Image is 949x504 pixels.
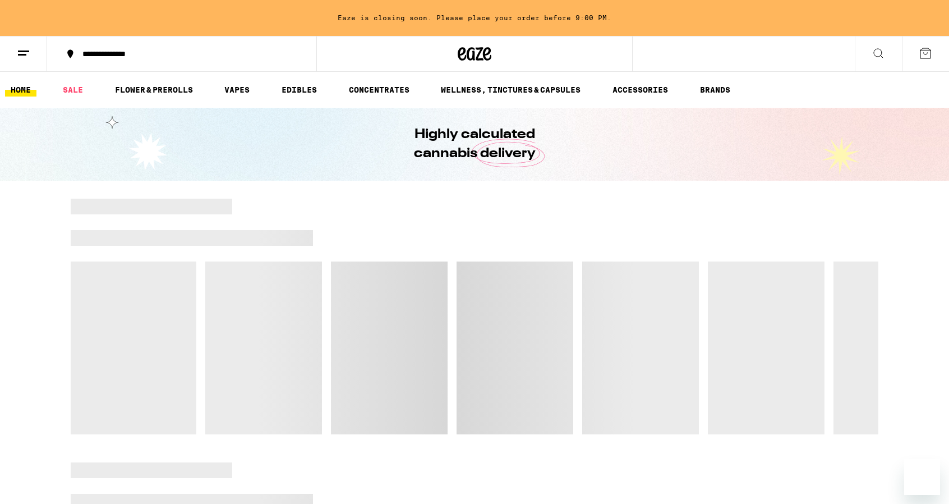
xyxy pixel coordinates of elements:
[694,83,736,97] a: BRANDS
[343,83,415,97] a: CONCENTRATES
[276,83,323,97] a: EDIBLES
[607,83,674,97] a: ACCESSORIES
[5,83,36,97] a: HOME
[109,83,199,97] a: FLOWER & PREROLLS
[435,83,586,97] a: WELLNESS, TINCTURES & CAPSULES
[57,83,89,97] a: SALE
[219,83,255,97] a: VAPES
[382,125,567,163] h1: Highly calculated cannabis delivery
[904,459,940,495] iframe: Button to launch messaging window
